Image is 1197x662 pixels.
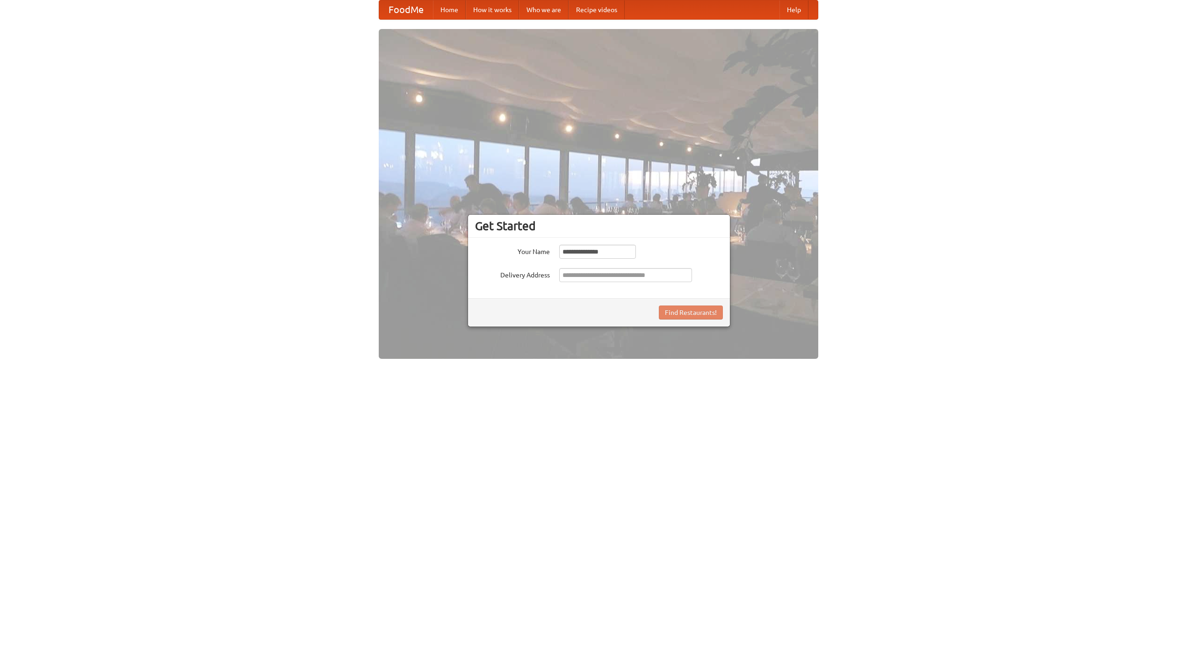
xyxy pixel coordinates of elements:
a: How it works [466,0,519,19]
label: Delivery Address [475,268,550,280]
label: Your Name [475,245,550,256]
h3: Get Started [475,219,723,233]
a: Help [779,0,808,19]
a: Recipe videos [569,0,625,19]
a: Home [433,0,466,19]
button: Find Restaurants! [659,306,723,320]
a: FoodMe [379,0,433,19]
a: Who we are [519,0,569,19]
